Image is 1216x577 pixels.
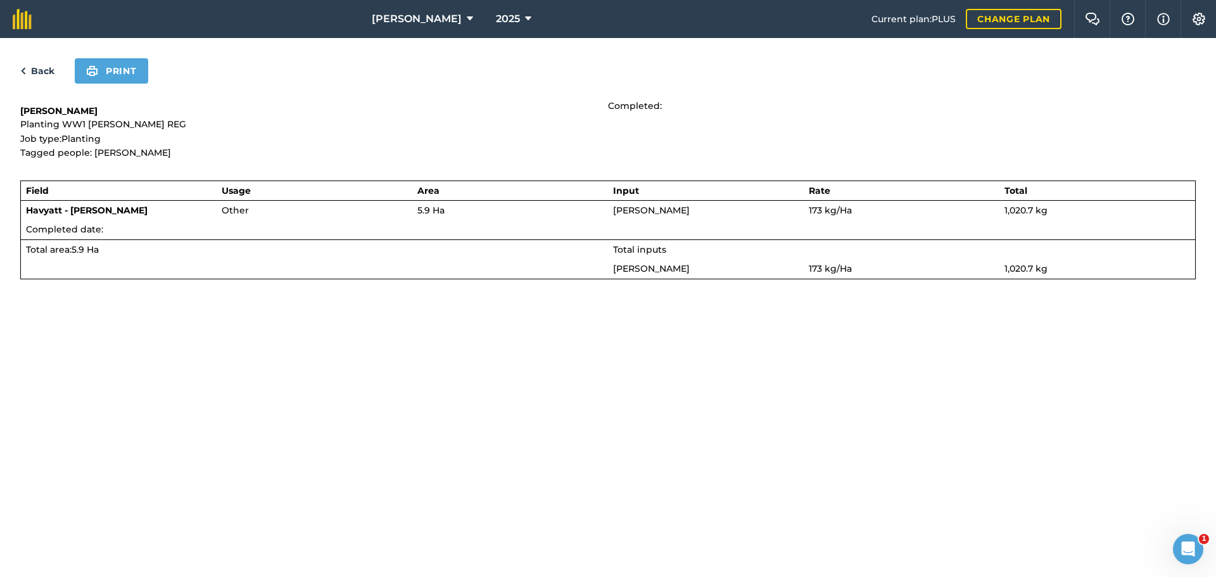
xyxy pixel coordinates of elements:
img: fieldmargin Logo [13,9,32,29]
th: Area [412,181,608,200]
th: Field [21,181,217,200]
td: [PERSON_NAME] [608,200,804,220]
img: svg+xml;base64,PHN2ZyB4bWxucz0iaHR0cDovL3d3dy53My5vcmcvMjAwMC9zdmciIHdpZHRoPSIxOSIgaGVpZ2h0PSIyNC... [86,63,98,79]
td: 1,020.7 kg [999,259,1195,279]
h1: [PERSON_NAME] [20,105,608,117]
img: A cog icon [1191,13,1206,25]
th: Total [999,181,1195,200]
td: Other [217,200,412,220]
span: 1 [1199,534,1209,544]
strong: Havyatt - [PERSON_NAME] [26,205,148,216]
td: Completed date: [21,220,1196,239]
img: svg+xml;base64,PHN2ZyB4bWxucz0iaHR0cDovL3d3dy53My5vcmcvMjAwMC9zdmciIHdpZHRoPSIxNyIgaGVpZ2h0PSIxNy... [1157,11,1170,27]
button: Print [75,58,148,84]
td: [PERSON_NAME] [608,259,804,279]
td: 173 kg / Ha [804,259,999,279]
th: Input [608,181,804,200]
a: Back [20,63,54,79]
th: Usage [217,181,412,200]
p: Job type: Planting [20,132,608,146]
th: Rate [804,181,999,200]
span: Current plan : PLUS [871,12,956,26]
img: A question mark icon [1120,13,1136,25]
iframe: Intercom live chat [1173,534,1203,564]
img: Two speech bubbles overlapping with the left bubble in the forefront [1085,13,1100,25]
td: 1,020.7 kg [999,200,1195,220]
td: 5.9 Ha [412,200,608,220]
span: [PERSON_NAME] [372,11,462,27]
span: 2025 [496,11,520,27]
p: Tagged people: [PERSON_NAME] [20,146,608,160]
td: 173 kg / Ha [804,200,999,220]
p: Planting WW1 [PERSON_NAME] REG [20,117,608,131]
td: Total inputs [608,239,1196,259]
p: Completed: [608,99,1196,113]
td: Total area : 5.9 Ha [21,239,608,259]
img: svg+xml;base64,PHN2ZyB4bWxucz0iaHR0cDovL3d3dy53My5vcmcvMjAwMC9zdmciIHdpZHRoPSI5IiBoZWlnaHQ9IjI0Ii... [20,63,26,79]
a: Change plan [966,9,1061,29]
